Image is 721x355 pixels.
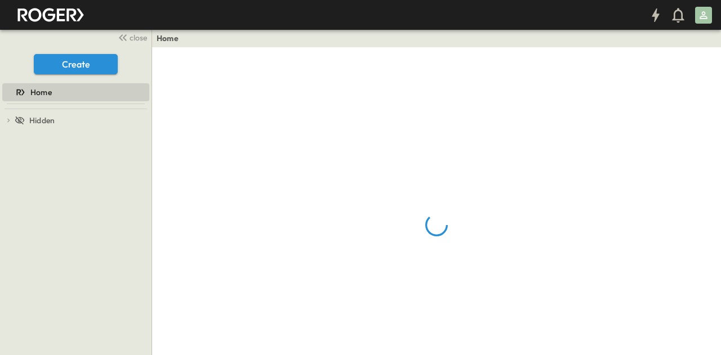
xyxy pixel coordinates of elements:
button: Create [34,54,118,74]
a: Home [2,84,147,100]
button: close [113,29,149,45]
span: Hidden [29,115,55,126]
nav: breadcrumbs [157,33,185,44]
a: Home [157,33,179,44]
span: Home [30,87,52,98]
span: close [130,32,147,43]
